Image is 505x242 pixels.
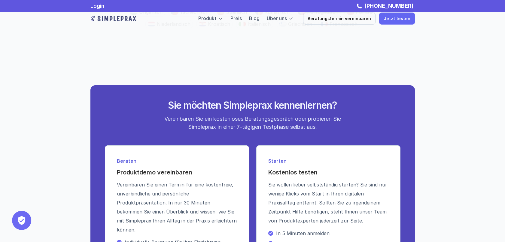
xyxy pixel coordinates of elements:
a: Login [90,3,104,9]
strong: [PHONE_NUMBER] [364,3,413,9]
h4: Produktdemo vereinbaren [117,168,237,177]
p: Beraten [117,157,237,165]
p: Jetzt testen [384,16,410,21]
p: Vereinbaren Sie einen Termin für eine kostenfreie, unverbindliche und persönliche Produktpräsenta... [117,180,237,234]
p: Starten [268,157,388,165]
a: [PHONE_NUMBER] [363,3,415,9]
a: Über uns [267,15,287,21]
p: Beratungstermin vereinbaren [308,16,371,21]
p: Sie wollen lieber selbstständig starten? Sie sind nur wenige Klicks vom Start in Ihren digitalen ... [268,180,388,225]
p: Vereinbaren Sie ein kostenloses Beratungsgespräch oder probieren Sie Simpleprax in einer 7-tägige... [159,115,346,131]
p: In 5 Minuten anmelden [276,230,388,236]
a: Blog [249,15,260,21]
a: Jetzt testen [379,13,415,25]
a: Preis [230,15,242,21]
h4: Kostenlos testen [268,168,388,177]
a: Beratungstermin vereinbaren [303,13,376,25]
h2: Sie möchten Simpleprax kennenlernen? [140,100,365,111]
a: Produkt [198,15,217,21]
